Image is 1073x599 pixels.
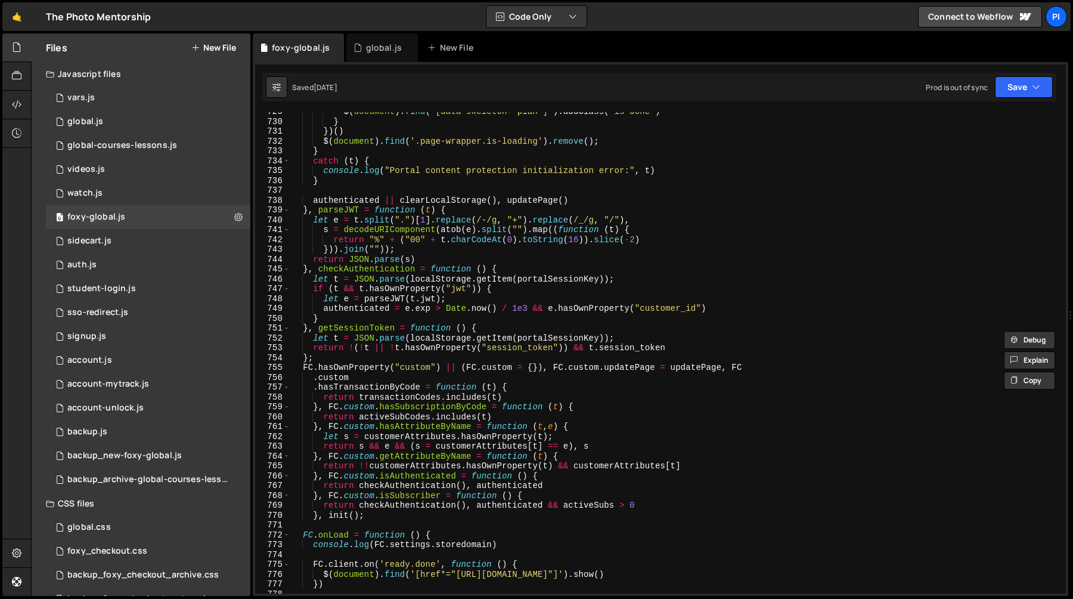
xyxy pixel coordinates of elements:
div: 753 [255,343,290,353]
div: foxy-global.js [272,42,330,54]
div: sidecart.js [67,236,111,246]
div: 13533/38628.js [46,372,250,396]
div: 752 [255,334,290,344]
div: signup.js [67,331,106,342]
div: global.js [67,116,103,127]
div: 773 [255,540,290,550]
div: Javascript files [32,62,250,86]
div: 761 [255,422,290,432]
div: 765 [255,461,290,471]
div: 750 [255,314,290,324]
div: 13533/43968.js [46,468,255,492]
button: New File [191,43,236,53]
div: The Photo Mentorship [46,10,151,24]
div: 749 [255,304,290,314]
button: Copy [1004,372,1055,390]
div: 777 [255,579,290,589]
div: 740 [255,215,290,226]
div: 13533/40053.js [46,444,250,468]
div: 770 [255,511,290,521]
div: 13533/34219.js [46,205,250,229]
div: 739 [255,205,290,215]
div: backup_archive-global-courses-lessons.js [67,474,232,485]
div: watch.js [67,188,103,199]
div: 731 [255,126,290,137]
div: 13533/42246.js [46,158,250,181]
div: CSS files [32,492,250,515]
button: Code Only [486,6,587,27]
div: auth.js [67,260,97,270]
div: global.js [366,42,402,54]
div: sso-redirect.js [67,307,128,318]
div: 742 [255,235,290,245]
div: Prod is out of sync [926,82,988,92]
div: 769 [255,501,290,511]
div: backup_foxy_checkout_archive.css [67,570,219,581]
div: 13533/38978.js [46,86,250,110]
div: backup_new-foxy-global.js [67,450,182,461]
div: 13533/41206.js [46,396,250,420]
div: 764 [255,452,290,462]
div: 771 [255,520,290,530]
div: 730 [255,117,290,127]
div: 13533/35292.js [46,134,250,158]
a: Pi [1046,6,1067,27]
div: 754 [255,353,290,363]
div: 13533/45031.js [46,420,250,444]
div: student-login.js [67,283,136,294]
div: backup.js [67,427,107,437]
div: 751 [255,323,290,334]
div: 776 [255,570,290,580]
div: vars.js [67,92,95,103]
div: 755 [255,363,290,373]
div: 736 [255,176,290,186]
div: 748 [255,294,290,304]
button: Save [995,76,1053,98]
div: 746 [255,274,290,285]
div: global.css [67,522,111,533]
div: videos.js [67,164,105,175]
span: 0 [56,214,63,223]
div: 733 [255,146,290,156]
div: [DATE] [314,82,337,92]
div: 756 [255,373,290,383]
div: 13533/47004.js [46,301,250,325]
div: 13533/35364.js [46,325,250,348]
div: 743 [255,245,290,255]
div: 738 [255,196,290,206]
div: 13533/43446.js [46,229,250,253]
button: Explain [1004,351,1055,369]
div: account-mytrack.js [67,379,149,390]
button: Debug [1004,331,1055,349]
div: account-unlock.js [67,403,144,413]
div: account.js [67,355,112,366]
div: 732 [255,137,290,147]
div: 763 [255,441,290,452]
div: 745 [255,264,290,274]
div: 758 [255,393,290,403]
div: foxy-global.js [67,212,125,223]
div: 759 [255,402,290,412]
div: 737 [255,186,290,196]
a: Connect to Webflow [918,6,1042,27]
div: 734 [255,156,290,166]
div: 744 [255,255,290,265]
div: 735 [255,166,290,176]
div: 13533/34220.js [46,348,250,372]
div: 13533/39483.js [46,110,250,134]
div: 13533/34034.js [46,253,250,277]
div: 766 [255,471,290,481]
div: 13533/35489.css [46,515,250,539]
div: 760 [255,412,290,422]
div: 13533/38527.js [46,181,250,205]
div: foxy_checkout.css [67,546,147,557]
div: 768 [255,491,290,501]
div: 13533/44030.css [46,563,250,587]
h2: Files [46,41,67,54]
div: 13533/38507.css [46,539,250,563]
div: Saved [292,82,337,92]
a: 🤙 [2,2,32,31]
div: 741 [255,225,290,235]
div: New File [427,42,477,54]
